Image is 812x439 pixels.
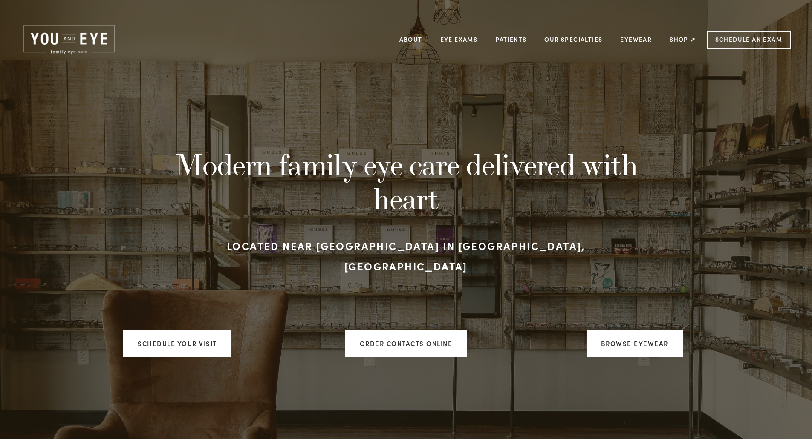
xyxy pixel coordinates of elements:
[670,33,696,46] a: Shop ↗
[399,33,422,46] a: About
[345,330,467,357] a: ORDER CONTACTS ONLINE
[227,238,589,273] strong: Located near [GEOGRAPHIC_DATA] in [GEOGRAPHIC_DATA], [GEOGRAPHIC_DATA]
[123,330,231,357] a: Schedule your visit
[172,147,641,216] h1: Modern family eye care delivered with heart
[587,330,683,357] a: Browse Eyewear
[707,31,791,49] a: Schedule an Exam
[620,33,652,46] a: Eyewear
[440,33,478,46] a: Eye Exams
[495,33,526,46] a: Patients
[21,23,117,56] img: Rochester, MN | You and Eye | Family Eye Care
[544,35,602,43] a: Our Specialties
